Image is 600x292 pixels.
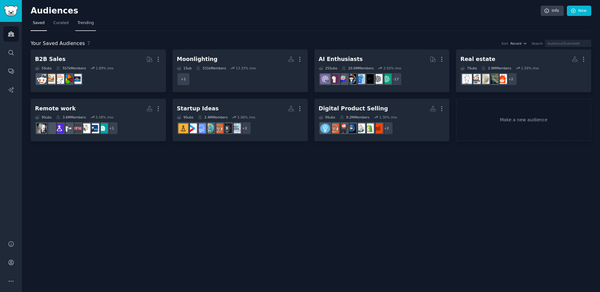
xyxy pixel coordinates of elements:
[213,123,223,133] img: EntrepreneurRideAlong
[510,41,527,46] button: Recent
[488,74,498,84] img: BayAreaRealEstate
[198,115,227,119] div: 2.4M Members
[329,74,339,84] img: LocalLLaMA
[54,74,64,84] img: b2b_sales
[338,123,347,133] img: ecommerce
[31,6,541,16] h2: Audiences
[63,123,73,133] img: freelance_forhire
[340,115,369,119] div: 9.2M Members
[314,99,450,142] a: Digital Product Selling9Subs9.2MMembers1.30% /mo+2digitalproductsellingDropshipping_Guidethesideh...
[56,115,86,119] div: 3.6M Members
[364,123,374,133] img: Dropshipping_Guide
[319,55,363,63] div: AI Enthusiasts
[471,74,481,84] img: FirstTimeHomeBuyer
[238,122,251,135] div: + 2
[382,74,391,84] img: ChatGPT
[231,123,241,133] img: indiehackers
[355,123,365,133] img: thesidehustle
[177,55,217,63] div: Moonlighting
[31,49,166,92] a: B2B Sales5Subs557kMembers1.89% /moB_2_B_Selling_TipsB2BSalesb2b_salessalestechniquessales
[380,122,393,135] div: + 2
[532,41,543,46] div: Search
[504,73,517,86] div: + 2
[456,99,591,142] a: Make a new audience
[105,122,118,135] div: + 1
[178,123,188,133] img: startupideas
[373,123,382,133] img: digitalproductselling
[54,123,64,133] img: RemoteJobHunters
[329,123,339,133] img: EntrepreneurRideAlong
[502,41,508,46] div: Sort
[96,66,113,70] div: 1.89 % /mo
[72,123,82,133] img: WFHJobs
[456,49,591,92] a: Real estate7Subs2.9MMembers1.59% /mo+2RealEstateAdviceBayAreaRealEstateirishpersonalfinanceFirstT...
[462,74,472,84] img: NewbHomebuyer
[205,123,214,133] img: AppIdeas
[567,6,591,16] a: New
[319,105,388,113] div: Digital Product Selling
[389,73,402,86] div: + 17
[355,74,365,84] img: artificial
[75,18,96,31] a: Trending
[521,66,539,70] div: 1.59 % /mo
[172,99,308,142] a: Startup Ideas9Subs2.4MMembers5.06% /mo+2indiehackersBusiness_IdeasEntrepreneurRideAlongAppIdeasSa...
[314,49,450,92] a: AI Enthusiasts25Subs20.6MMembers2.50% /mo+17ChatGPTOpenAIArtificialInteligenceartificialaiArtChat...
[31,18,47,31] a: Saved
[342,66,373,70] div: 20.6M Members
[96,115,113,119] div: 5.58 % /mo
[172,49,308,92] a: Moonlighting1Sub531kMembers13.33% /mo+1
[319,115,335,119] div: 9 Sub s
[364,74,374,84] img: ArtificialInteligence
[320,74,330,84] img: ChatGPTPro
[35,66,52,70] div: 5 Sub s
[46,74,55,84] img: salestechniques
[37,74,47,84] img: sales
[347,123,356,133] img: digital_marketing
[379,115,397,119] div: 1.30 % /mo
[77,20,94,26] span: Trending
[196,66,226,70] div: 531k Members
[72,74,82,84] img: B_2_B_Selling_Tips
[177,66,192,70] div: 1 Sub
[187,123,197,133] img: startup
[81,123,90,133] img: RemoteJobs
[320,123,330,133] img: Entrepreneur
[89,123,99,133] img: sidehustlePH
[196,123,206,133] img: SaaS
[177,115,193,119] div: 9 Sub s
[237,115,255,119] div: 5.06 % /mo
[236,66,256,70] div: 13.33 % /mo
[31,40,85,48] span: Your Saved Audiences
[98,123,108,133] img: jobs
[51,18,71,31] a: Curated
[497,74,507,84] img: RealEstateAdvice
[56,66,86,70] div: 557k Members
[383,66,401,70] div: 2.50 % /mo
[481,66,511,70] div: 2.9M Members
[222,123,232,133] img: Business_Ideas
[46,123,55,133] img: onlinejobsforall
[33,20,45,26] span: Saved
[541,6,564,16] a: Info
[35,115,52,119] div: 9 Sub s
[35,105,76,113] div: Remote work
[545,40,591,47] input: Audience/Subreddit
[37,123,47,133] img: RemoteWorkers
[480,74,489,84] img: irishpersonalfinance
[460,55,495,63] div: Real estate
[460,66,477,70] div: 7 Sub s
[347,74,356,84] img: aiArt
[35,55,66,63] div: B2B Sales
[177,105,219,113] div: Startup Ideas
[63,74,73,84] img: B2BSales
[4,6,18,17] img: GummySearch logo
[31,99,166,142] a: Remote work9Subs3.6MMembers5.58% /mo+1jobssidehustlePHRemoteJobsWFHJobsfreelance_forhireRemoteJob...
[177,73,190,86] div: + 1
[338,74,347,84] img: ChatGPTPromptGenius
[510,41,522,46] span: Recent
[319,66,337,70] div: 25 Sub s
[53,20,69,26] span: Curated
[87,40,90,46] span: 7
[373,74,382,84] img: OpenAI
